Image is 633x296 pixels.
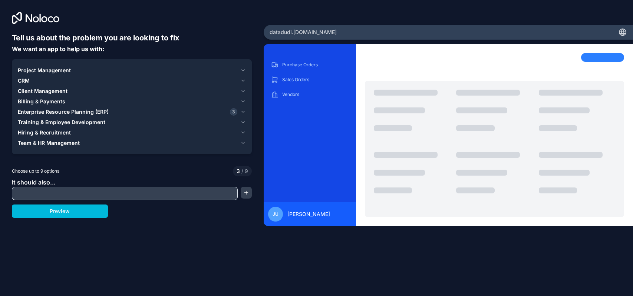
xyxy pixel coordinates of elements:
[282,77,349,83] p: Sales Orders
[18,108,109,116] span: Enterprise Resource Planning (ERP)
[18,67,71,74] span: Project Management
[230,108,237,116] span: 3
[18,98,65,105] span: Billing & Payments
[12,168,59,174] span: Choose up to 9 options
[18,76,246,86] button: CRM
[18,96,246,107] button: Billing & Payments
[282,62,349,68] p: Purchase Orders
[18,65,246,76] button: Project Management
[12,179,56,186] span: It should also...
[18,87,67,95] span: Client Management
[270,29,337,36] span: datadudi .[DOMAIN_NAME]
[273,211,278,217] span: JU
[18,139,80,147] span: Team & HR Management
[287,210,330,218] span: [PERSON_NAME]
[282,92,349,97] p: Vendors
[270,59,350,196] div: scrollable content
[18,107,246,117] button: Enterprise Resource Planning (ERP)3
[18,86,246,96] button: Client Management
[12,33,252,43] h6: Tell us about the problem you are looking to fix
[18,117,246,127] button: Training & Employee Development
[241,168,243,174] span: /
[18,77,30,84] span: CRM
[12,45,104,53] span: We want an app to help us with:
[12,204,108,218] button: Preview
[18,138,246,148] button: Team & HR Management
[237,167,240,175] span: 3
[18,127,246,138] button: Hiring & Recruitment
[18,129,71,136] span: Hiring & Recruitment
[240,167,248,175] span: 9
[18,119,105,126] span: Training & Employee Development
